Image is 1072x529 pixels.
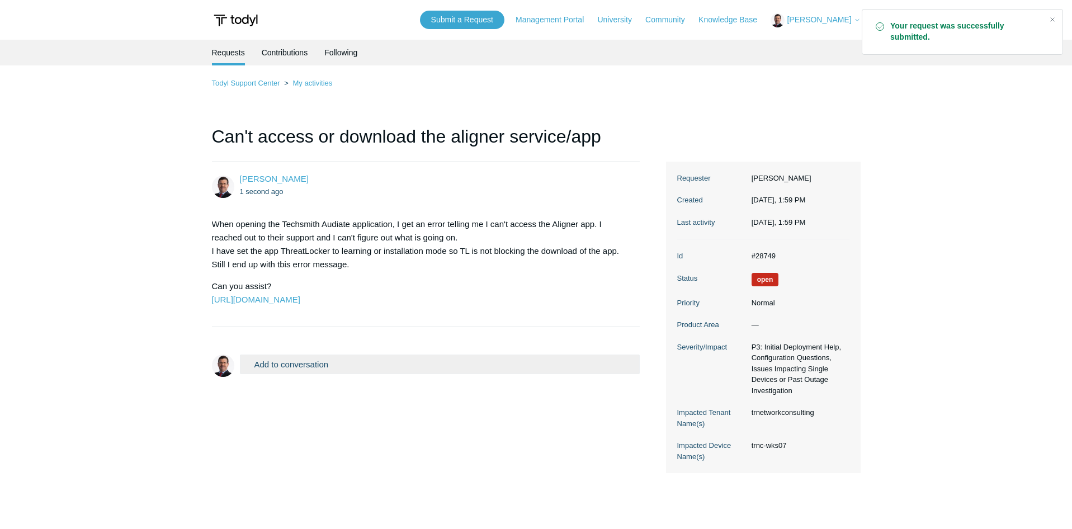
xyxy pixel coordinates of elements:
[1045,12,1060,27] div: Close
[282,79,332,87] li: My activities
[240,355,640,374] button: Add to conversation
[212,79,282,87] li: Todyl Support Center
[746,440,849,451] dd: trnc-wks07
[752,273,779,286] span: We are working on a response for you
[771,13,860,27] button: [PERSON_NAME]
[677,273,746,284] dt: Status
[212,40,245,65] li: Requests
[240,174,309,183] a: [PERSON_NAME]
[597,14,643,26] a: University
[212,218,629,271] p: When opening the Techsmith Audiate application, I get an error telling me I can't access the Alig...
[752,218,806,226] time: 10/07/2025, 13:59
[645,14,696,26] a: Community
[677,195,746,206] dt: Created
[787,15,851,24] span: [PERSON_NAME]
[262,40,308,65] a: Contributions
[746,297,849,309] dd: Normal
[516,14,595,26] a: Management Portal
[212,295,300,304] a: [URL][DOMAIN_NAME]
[212,79,280,87] a: Todyl Support Center
[677,297,746,309] dt: Priority
[677,251,746,262] dt: Id
[677,440,746,462] dt: Impacted Device Name(s)
[746,407,849,418] dd: trnetworkconsulting
[746,319,849,330] dd: —
[677,319,746,330] dt: Product Area
[698,14,768,26] a: Knowledge Base
[752,196,806,204] time: 10/07/2025, 13:59
[292,79,332,87] a: My activities
[212,280,629,306] p: Can you assist?
[677,217,746,228] dt: Last activity
[677,407,746,429] dt: Impacted Tenant Name(s)
[240,187,284,196] time: 10/07/2025, 13:59
[746,173,849,184] dd: [PERSON_NAME]
[420,11,504,29] a: Submit a Request
[324,40,357,65] a: Following
[746,342,849,396] dd: P3: Initial Deployment Help, Configuration Questions, Issues Impacting Single Devices or Past Out...
[212,123,640,162] h1: Can't access or download the aligner service/app
[240,174,309,183] span: Todd Reibling
[746,251,849,262] dd: #28749
[677,342,746,353] dt: Severity/Impact
[890,21,1040,43] strong: Your request was successfully submitted.
[677,173,746,184] dt: Requester
[212,10,259,31] img: Todyl Support Center Help Center home page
